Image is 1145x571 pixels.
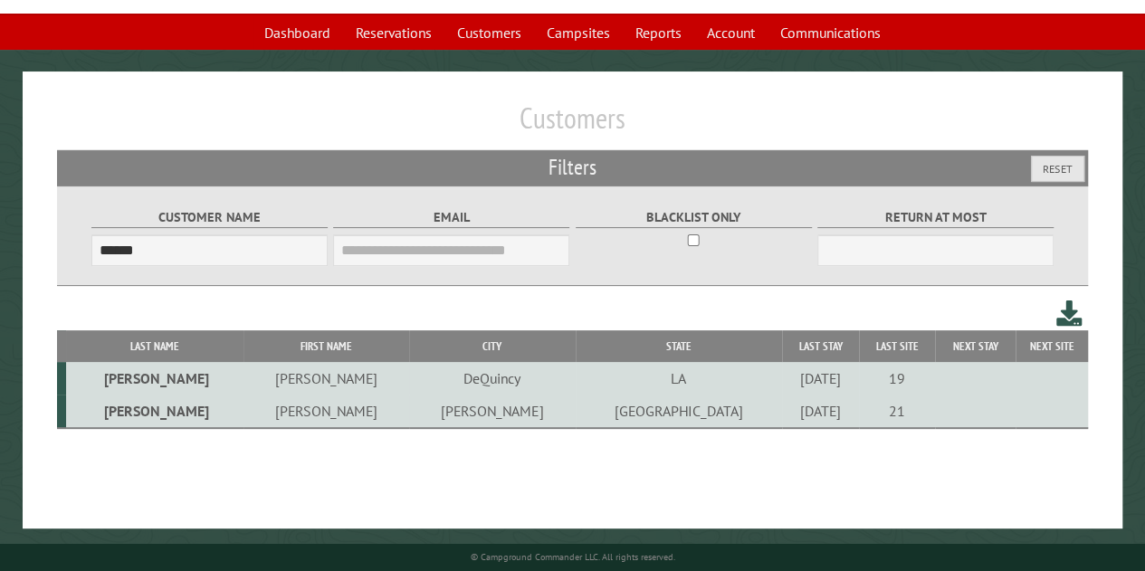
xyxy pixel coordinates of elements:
th: City [409,330,575,362]
div: [DATE] [785,369,856,387]
a: Download this customer list (.csv) [1056,297,1083,330]
label: Return at most [817,207,1054,228]
a: Communications [769,15,892,50]
th: Next Site [1016,330,1088,362]
th: State [576,330,782,362]
td: [GEOGRAPHIC_DATA] [576,395,782,428]
td: [PERSON_NAME] [243,395,409,428]
td: [PERSON_NAME] [66,362,243,395]
th: Last Stay [782,330,860,362]
th: Next Stay [935,330,1016,362]
label: Blacklist only [576,207,812,228]
td: DeQuincy [409,362,575,395]
a: Campsites [536,15,621,50]
th: First Name [243,330,409,362]
label: Email [333,207,569,228]
a: Dashboard [253,15,341,50]
th: Last Site [859,330,935,362]
td: [PERSON_NAME] [66,395,243,428]
div: [DATE] [785,402,856,420]
button: Reset [1031,156,1084,182]
td: 21 [859,395,935,428]
a: Reports [625,15,692,50]
td: 19 [859,362,935,395]
td: [PERSON_NAME] [409,395,575,428]
a: Account [696,15,766,50]
td: [PERSON_NAME] [243,362,409,395]
label: Customer Name [91,207,328,228]
small: © Campground Commander LLC. All rights reserved. [470,551,674,563]
h1: Customers [57,100,1088,150]
a: Reservations [345,15,443,50]
a: Customers [446,15,532,50]
th: Last Name [66,330,243,362]
h2: Filters [57,150,1088,185]
td: LA [576,362,782,395]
